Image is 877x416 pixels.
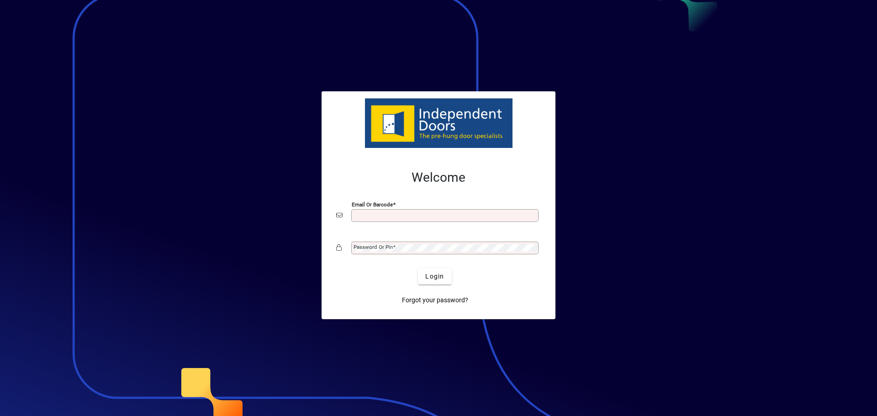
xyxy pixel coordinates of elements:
a: Forgot your password? [398,292,472,308]
mat-label: Password or Pin [354,244,393,250]
button: Login [418,268,451,284]
span: Login [425,272,444,281]
span: Forgot your password? [402,295,468,305]
mat-label: Email or Barcode [352,201,393,208]
h2: Welcome [336,170,541,185]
